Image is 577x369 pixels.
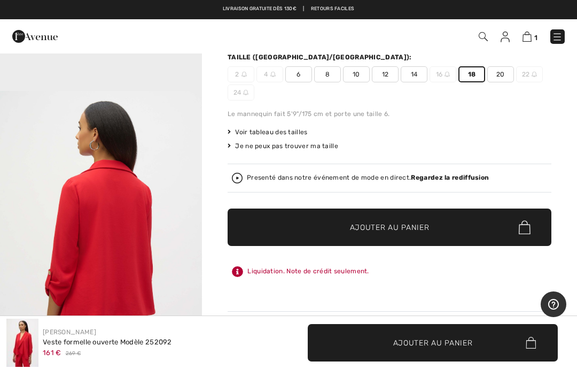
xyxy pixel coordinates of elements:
span: 161 € [43,349,61,357]
span: Voir tableau des tailles [228,127,308,137]
img: Regardez la rediffusion [232,173,243,183]
span: 269 € [66,350,81,358]
img: Bag.svg [526,337,536,349]
span: 4 [256,66,283,82]
span: 8 [314,66,341,82]
a: Retours faciles [311,5,355,13]
img: Recherche [479,32,488,41]
a: Livraison gratuite dès 130€ [223,5,297,13]
div: Description [228,312,274,331]
span: 18 [458,66,485,82]
span: 22 [516,66,543,82]
div: Presenté dans notre événement de mode en direct. [247,174,489,181]
button: Ajouter au panier [228,209,551,246]
img: ring-m.svg [445,72,450,77]
img: Mes infos [501,32,510,42]
div: Livraison [514,312,551,331]
a: 1ère Avenue [12,30,58,41]
img: Bag.svg [519,220,531,234]
span: 6 [285,66,312,82]
img: ring-m.svg [243,90,248,95]
div: Entretien [368,312,421,331]
div: Je ne peux pas trouver ma taille [228,141,551,151]
div: Le mannequin fait 5'9"/175 cm et porte une taille 6. [228,109,551,119]
div: Taille ([GEOGRAPHIC_DATA]/[GEOGRAPHIC_DATA]): [228,52,414,62]
button: Ajouter au panier [308,324,558,362]
img: ring-m.svg [270,72,276,77]
div: Veste formelle ouverte Modèle 252092 [43,337,172,348]
span: 16 [430,66,456,82]
iframe: Ouvre un widget dans lequel vous pouvez trouver plus d’informations [541,291,566,318]
img: ring-m.svg [241,72,247,77]
img: 1ère Avenue [12,26,58,47]
strong: Regardez la rediffusion [411,174,489,181]
div: Liquidation. Note de crédit seulement. [228,262,551,281]
span: 14 [401,66,427,82]
span: Ajouter au panier [393,337,473,348]
span: 10 [343,66,370,82]
span: 12 [372,66,399,82]
img: Panier d'achat [523,32,532,42]
img: Veste Formelle Ouverte mod&egrave;le 252092 [6,319,38,367]
a: 1 [523,30,537,43]
span: 1 [534,34,537,42]
span: | [303,5,304,13]
span: 2 [228,66,254,82]
img: Menu [552,32,563,42]
span: 24 [228,84,254,101]
a: [PERSON_NAME] [43,328,96,336]
img: ring-m.svg [532,72,537,77]
span: Ajouter au panier [350,222,430,233]
span: 20 [487,66,514,82]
